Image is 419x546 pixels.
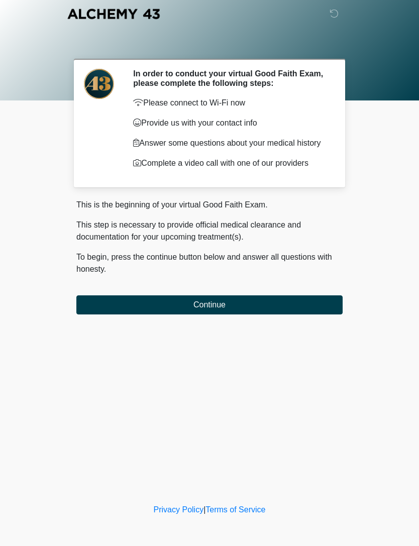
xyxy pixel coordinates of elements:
[76,219,343,243] p: This step is necessary to provide official medical clearance and documentation for your upcoming ...
[133,69,328,88] h2: In order to conduct your virtual Good Faith Exam, please complete the following steps:
[203,505,205,514] a: |
[133,117,328,129] p: Provide us with your contact info
[154,505,204,514] a: Privacy Policy
[66,8,161,20] img: Alchemy 43 Logo
[69,36,350,55] h1: ‎ ‎ ‎ ‎
[133,157,328,169] p: Complete a video call with one of our providers
[76,251,343,275] p: To begin, press the continue button below and answer all questions with honesty.
[133,97,328,109] p: Please connect to Wi-Fi now
[76,295,343,314] button: Continue
[205,505,265,514] a: Terms of Service
[76,199,343,211] p: This is the beginning of your virtual Good Faith Exam.
[133,137,328,149] p: Answer some questions about your medical history
[84,69,114,99] img: Agent Avatar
